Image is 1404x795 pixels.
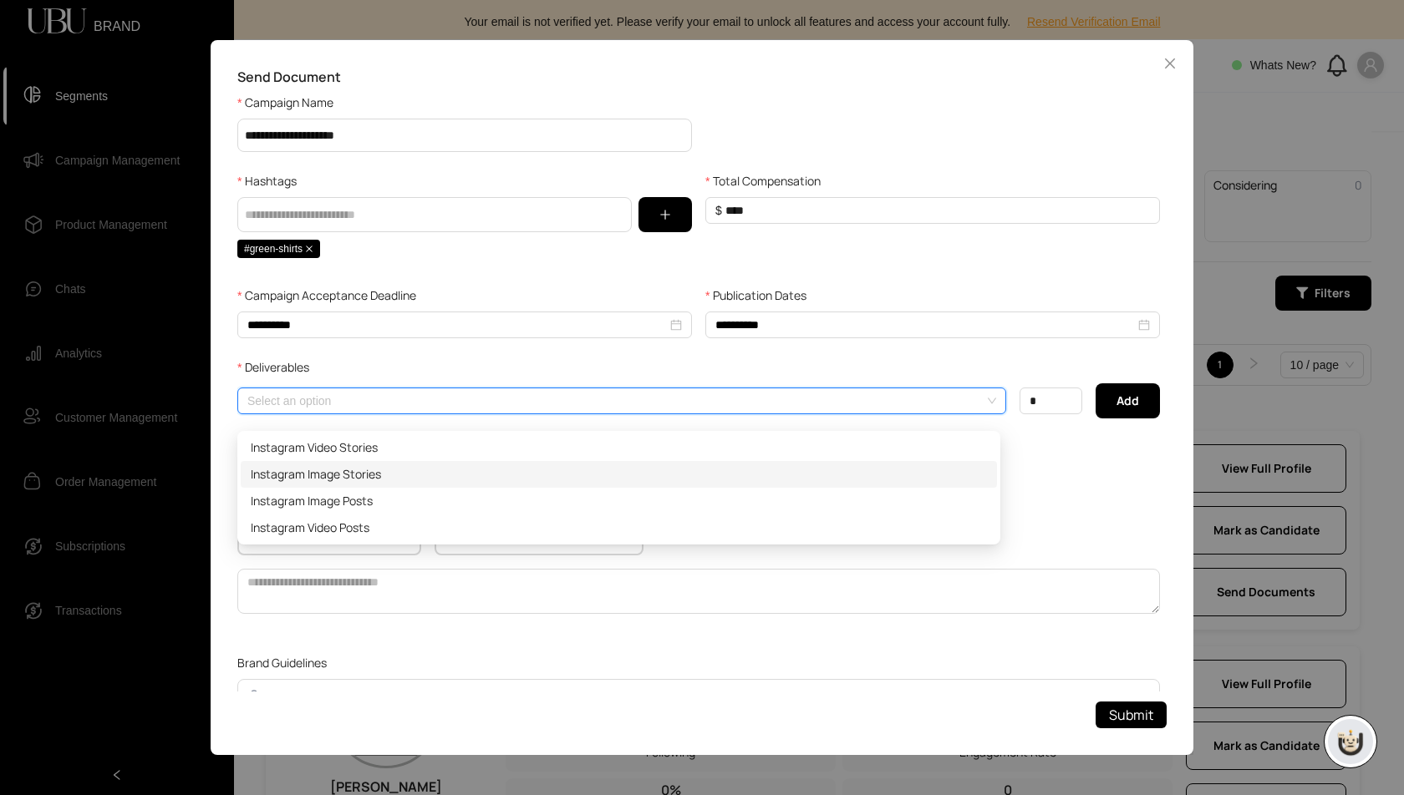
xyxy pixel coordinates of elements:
[705,286,818,305] label: Publication Dates
[251,492,987,510] div: Instagram Image Posts
[305,245,313,253] span: close
[237,68,341,86] span: Send Document
[237,94,345,112] label: Campaign Name
[659,209,671,220] span: plus
[1109,705,1153,726] span: Submit
[725,198,1159,223] input: Total Compensation
[251,438,987,457] div: Instagram Video Stories
[237,358,321,377] label: Deliverables
[245,689,258,702] span: link
[241,514,997,541] div: Instagram Video Posts
[1334,725,1367,758] img: chatboticon-C4A3G2IU.png
[715,316,1135,334] input: Publication Dates
[237,172,308,190] label: Hashtags
[247,316,667,334] input: Campaign Acceptance Deadline
[241,434,997,461] div: Instagram Video Stories
[705,172,832,190] label: Total Compensation
[1096,701,1167,728] button: Submit
[1096,383,1160,418] button: Add
[237,654,338,672] label: Brand Guidelines
[638,197,692,232] button: plus
[1117,392,1139,410] span: Add
[241,461,997,488] div: Instagram Image Stories
[251,519,987,537] div: Instagram Video Posts
[251,465,987,484] div: Instagram Image Stories
[1163,57,1177,70] span: close
[237,240,320,258] span: #green-shirts
[237,286,428,305] label: Campaign Acceptance Deadline
[237,119,692,152] input: Campaign Name
[262,686,1152,705] input: Brand Guidelines
[241,488,997,514] div: Instagram Image Posts
[1157,50,1183,77] button: Close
